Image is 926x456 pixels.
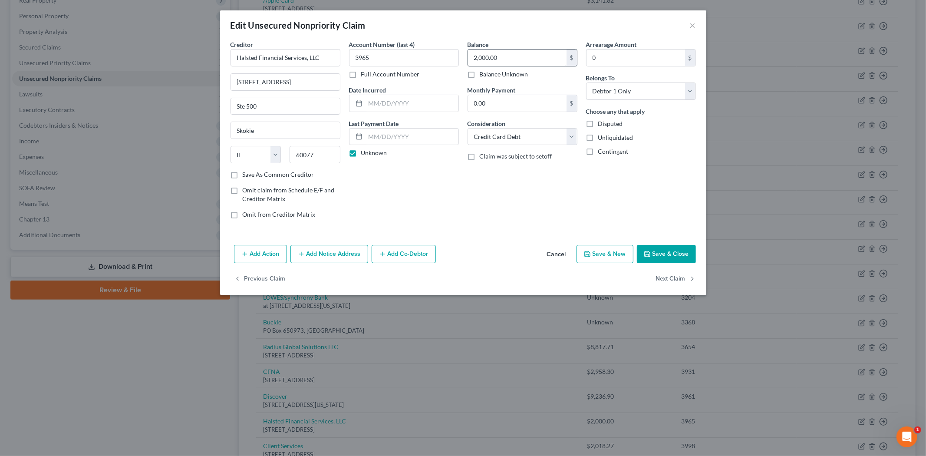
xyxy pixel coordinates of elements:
[480,70,528,79] label: Balance Unknown
[598,120,623,127] span: Disputed
[656,270,696,288] button: Next Claim
[468,40,489,49] label: Balance
[366,129,458,145] input: MM/DD/YYYY
[349,49,459,66] input: XXXX
[567,95,577,112] div: $
[372,245,436,263] button: Add Co-Debtor
[468,95,567,112] input: 0.00
[231,19,366,31] div: Edit Unsecured Nonpriority Claim
[234,245,287,263] button: Add Action
[587,50,685,66] input: 0.00
[896,426,917,447] iframe: Intercom live chat
[231,98,340,115] input: Apt, Suite, etc...
[290,146,340,163] input: Enter zip...
[480,152,552,160] span: Claim was subject to setoff
[361,70,420,79] label: Full Account Number
[468,50,567,66] input: 0.00
[586,40,637,49] label: Arrearage Amount
[243,211,316,218] span: Omit from Creditor Matrix
[366,95,458,112] input: MM/DD/YYYY
[586,107,645,116] label: Choose any that apply
[586,74,615,82] span: Belongs To
[349,86,386,95] label: Date Incurred
[598,148,629,155] span: Contingent
[234,270,286,288] button: Previous Claim
[914,426,921,433] span: 1
[290,245,368,263] button: Add Notice Address
[231,41,254,48] span: Creditor
[567,50,577,66] div: $
[349,40,415,49] label: Account Number (last 4)
[243,186,335,202] span: Omit claim from Schedule E/F and Creditor Matrix
[361,149,387,157] label: Unknown
[690,20,696,30] button: ×
[598,134,633,141] span: Unliquidated
[577,245,633,263] button: Save & New
[231,49,340,66] input: Search creditor by name...
[468,86,516,95] label: Monthly Payment
[540,246,573,263] button: Cancel
[349,119,399,128] label: Last Payment Date
[468,119,506,128] label: Consideration
[685,50,695,66] div: $
[637,245,696,263] button: Save & Close
[231,74,340,90] input: Enter address...
[231,122,340,139] input: Enter city...
[243,170,314,179] label: Save As Common Creditor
